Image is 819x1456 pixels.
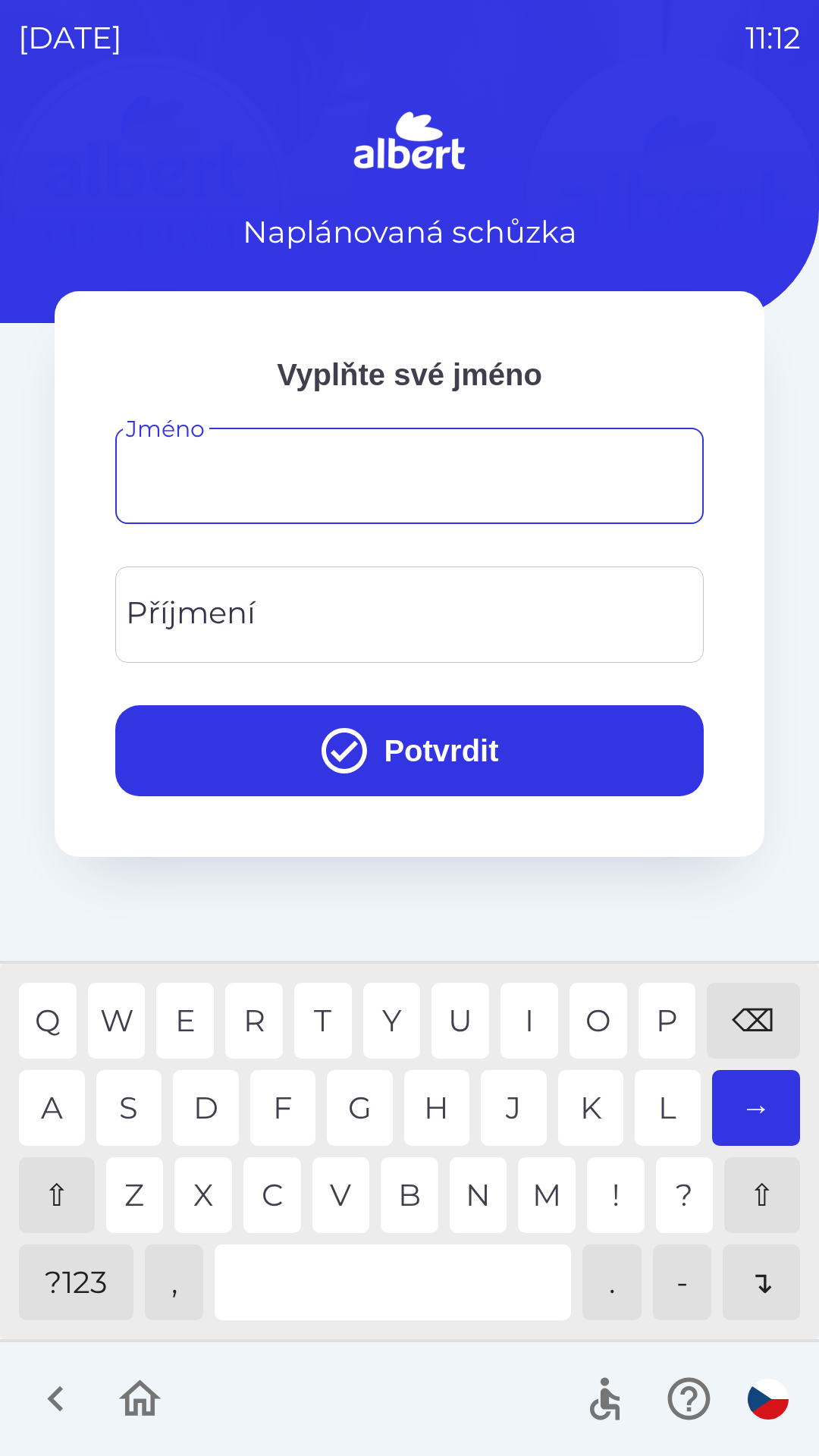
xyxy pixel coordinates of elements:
[745,15,801,61] p: 11:12
[115,352,704,397] p: Vyplňte své jméno
[55,106,764,179] img: Logo
[18,15,122,61] p: [DATE]
[748,1379,789,1420] img: cs flag
[243,209,577,255] p: Naplánovaná schůzka
[126,413,205,445] label: Jméno
[115,705,704,796] button: Potvrdit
